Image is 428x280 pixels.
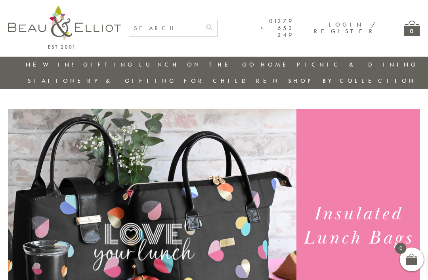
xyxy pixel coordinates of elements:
[261,61,292,69] a: Home
[26,61,79,69] a: New in!
[303,202,414,250] h1: Insulated Lunch Bags
[184,77,280,85] a: For Children
[297,61,418,69] a: Picnic & Dining
[288,77,416,85] a: Shop by collection
[8,6,121,49] img: logo
[139,61,256,69] a: Lunch On The Go
[83,61,135,69] a: Gifting
[314,21,376,35] a: Login / Register
[28,77,176,85] a: Stationery & Gifting
[129,20,201,36] input: SEARCH
[261,18,294,38] a: 01279 653 249
[404,21,420,36] a: 0
[395,243,406,254] span: 0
